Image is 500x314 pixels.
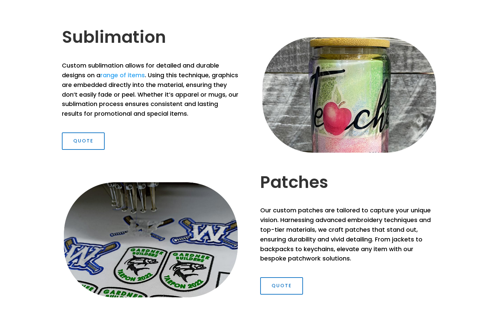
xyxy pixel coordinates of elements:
img: patchesv2 [62,181,240,299]
img: sublimation [260,35,438,154]
a: Quote [62,132,105,150]
p: Our custom patches are tailored to capture your unique vision. Harnessing advanced embroidery tec... [260,206,438,264]
a: Quote [260,277,303,295]
h2: Sublimation [62,27,240,50]
p: Custom sublimation allows for detailed and durable designs on a . Using this technique, graphics ... [62,61,240,119]
h2: Patches [260,172,438,196]
a: range of items [100,71,145,79]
